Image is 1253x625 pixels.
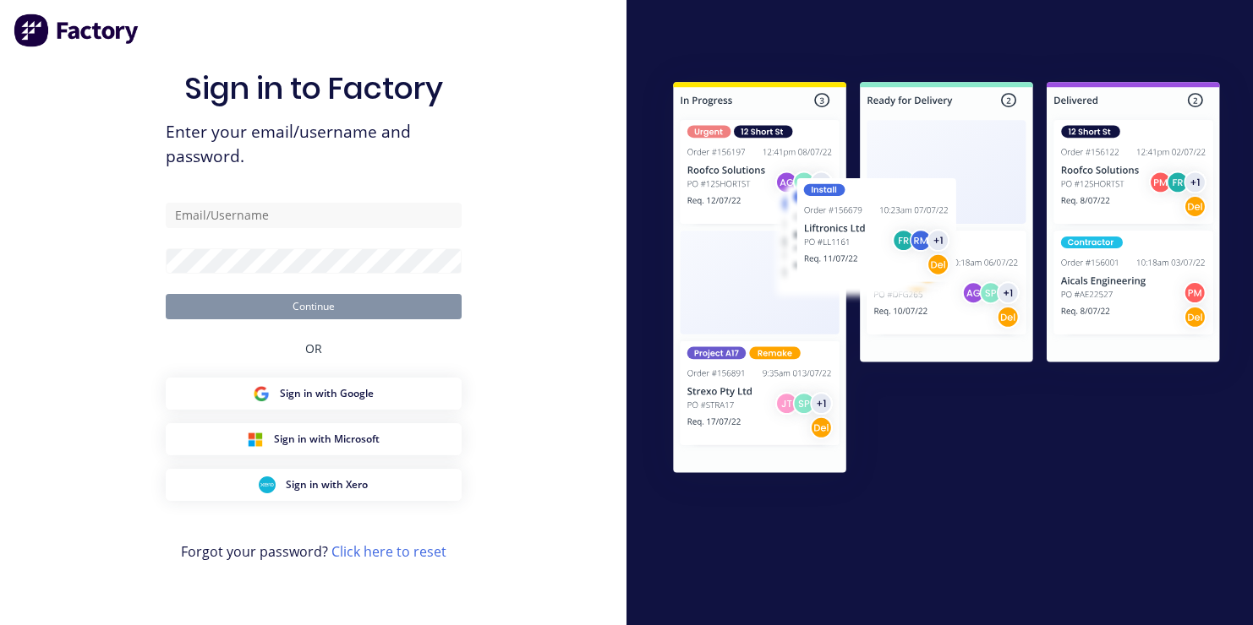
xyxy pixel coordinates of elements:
[274,432,380,447] span: Sign in with Microsoft
[166,120,462,169] span: Enter your email/username and password.
[166,203,462,228] input: Email/Username
[331,542,446,561] a: Click here to reset
[184,70,443,106] h1: Sign in to Factory
[14,14,140,47] img: Factory
[247,431,264,448] img: Microsoft Sign in
[280,386,374,401] span: Sign in with Google
[166,378,462,410] button: Google Sign inSign in with Google
[166,423,462,455] button: Microsoft Sign inSign in with Microsoft
[259,476,276,493] img: Xero Sign in
[181,541,446,562] span: Forgot your password?
[286,477,368,492] span: Sign in with Xero
[166,294,462,319] button: Continue
[166,469,462,501] button: Xero Sign inSign in with Xero
[253,385,270,402] img: Google Sign in
[640,52,1253,508] img: Sign in
[305,319,322,378] div: OR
